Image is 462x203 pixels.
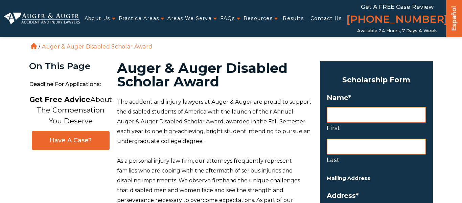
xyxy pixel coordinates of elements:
[29,94,112,126] p: About The Compensation You Deserve
[32,131,110,150] a: Have A Case?
[29,61,112,71] div: On This Page
[244,12,273,25] a: Resources
[346,12,448,28] a: [PHONE_NUMBER]
[29,95,90,104] strong: Get Free Advice
[327,74,426,86] h3: Scholarship Form
[167,12,212,25] a: Areas We Serve
[357,28,437,34] span: Available 24 Hours, 7 Days a Week
[85,12,110,25] a: About Us
[39,137,102,144] span: Have A Case?
[327,191,426,200] label: Address
[117,61,312,88] h1: Auger & Auger Disabled Scholar Award
[327,174,426,183] h5: Mailing Address
[31,43,37,49] a: Home
[119,12,159,25] a: Practice Areas
[327,155,426,165] label: Last
[220,12,235,25] a: FAQs
[29,78,112,92] span: Deadline for Applications:
[327,123,426,134] label: First
[40,43,154,50] li: Auger & Auger Disabled Scholar Award
[117,97,312,146] p: The accident and injury lawyers at Auger & Auger are proud to support the disabled students of Am...
[310,12,342,25] a: Contact Us
[283,12,304,25] a: Results
[327,94,426,102] label: Name
[361,3,434,10] span: Get a FREE Case Review
[4,13,80,24] img: Auger & Auger Accident and Injury Lawyers Logo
